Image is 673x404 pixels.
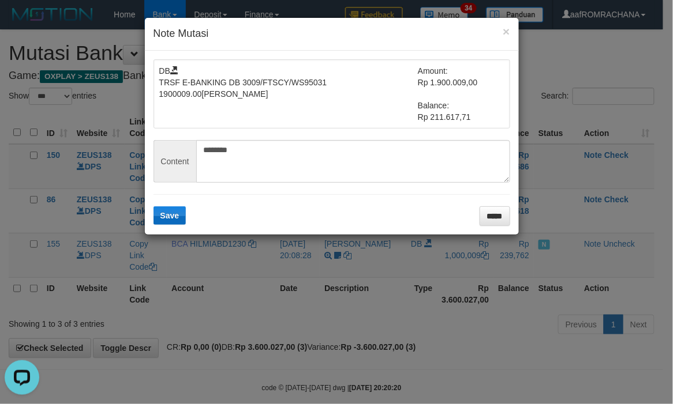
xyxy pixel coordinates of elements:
[503,25,510,37] button: ×
[159,65,418,123] td: DB TRSF E-BANKING DB 3009/FTSCY/WS95031 1900009.00[PERSON_NAME]
[418,65,504,123] td: Amount: Rp 1.900.009,00 Balance: Rp 211.617,71
[5,5,39,39] button: Open LiveChat chat widget
[154,140,196,183] span: Content
[154,27,510,41] h4: Note Mutasi
[160,211,180,220] span: Save
[154,206,186,225] button: Save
